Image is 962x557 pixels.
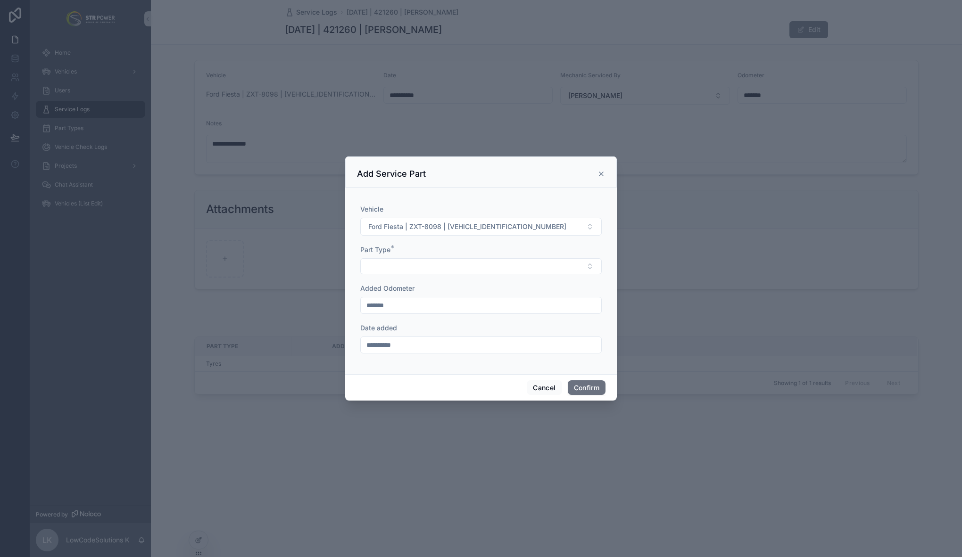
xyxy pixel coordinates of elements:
[360,284,415,292] span: Added Odometer
[360,218,602,236] button: Select Button
[360,205,383,213] span: Vehicle
[360,258,602,274] button: Select Button
[368,222,566,231] span: Ford Fiesta | ZXT-8098 | [VEHICLE_IDENTIFICATION_NUMBER]
[568,380,605,395] button: Confirm
[360,246,390,254] span: Part Type
[527,380,562,395] button: Cancel
[360,324,397,332] span: Date added
[357,168,426,180] h3: Add Service Part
